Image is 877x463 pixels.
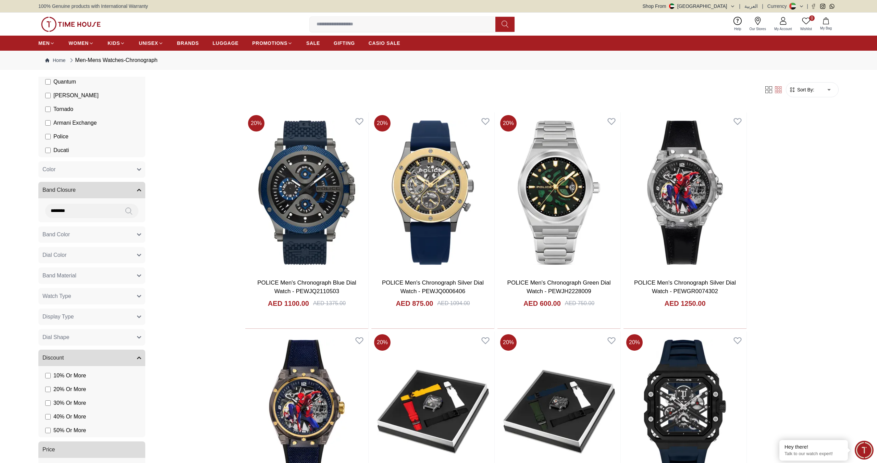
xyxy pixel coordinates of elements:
span: BRANDS [177,40,199,47]
input: 50% Or More [45,428,51,433]
a: SALE [306,37,320,49]
span: Band Material [42,272,76,280]
a: LUGGAGE [213,37,239,49]
h4: AED 1100.00 [268,299,309,308]
a: 0Wishlist [796,15,816,33]
span: 20 % [374,115,391,132]
div: Currency [767,3,790,10]
a: Our Stores [745,15,770,33]
span: 20 % [374,334,391,351]
input: 10% Or More [45,373,51,378]
span: WOMEN [69,40,89,47]
span: MEN [38,40,50,47]
a: POLICE Men's Chronograph Silver Dial Watch - PEWGR0074302 [634,279,736,295]
span: CASIO SALE [369,40,400,47]
div: AED 1094.00 [437,299,470,308]
button: Display Type [38,309,145,325]
img: POLICE Men's Chronograph Green Dial Watch - PEWJH2228009 [497,112,620,273]
a: CASIO SALE [369,37,400,49]
a: UNISEX [139,37,163,49]
a: MEN [38,37,55,49]
button: Band Material [38,267,145,284]
input: Quantum [45,79,51,85]
span: Color [42,165,55,174]
span: Tornado [53,105,73,113]
span: 10 % Or More [53,372,86,380]
img: POLICE Men's Chronograph Blue Dial Watch - PEWJQ2110503 [245,112,368,273]
span: KIDS [108,40,120,47]
span: GIFTING [334,40,355,47]
span: Sort By: [796,86,814,93]
a: Facebook [811,4,816,9]
a: BRANDS [177,37,199,49]
img: POLICE Men's Chronograph Silver Dial Watch - PEWJQ0006406 [371,112,494,273]
span: Band Closure [42,186,76,194]
button: Band Color [38,226,145,243]
img: ... [41,17,101,32]
span: Watch Type [42,292,71,300]
span: My Bag [817,26,835,31]
span: Wishlist [798,26,815,32]
button: العربية [744,3,758,10]
a: PROMOTIONS [252,37,293,49]
span: Police [53,133,69,141]
div: Chat Widget [855,441,874,460]
span: Dial Shape [42,333,69,341]
span: 20 % Or More [53,385,86,393]
a: POLICE Men's Chronograph Green Dial Watch - PEWJH2228009 [507,279,611,295]
button: Sort By: [789,86,814,93]
a: Help [730,15,745,33]
span: 50 % Or More [53,426,86,435]
span: 100% Genuine products with International Warranty [38,3,148,10]
a: WOMEN [69,37,94,49]
nav: Breadcrumb [38,51,839,70]
span: | [807,3,808,10]
span: LUGGAGE [213,40,239,47]
span: My Account [771,26,795,32]
img: POLICE Men's Chronograph Silver Dial Watch - PEWGR0074302 [623,112,746,273]
h4: AED 600.00 [523,299,561,308]
span: Help [731,26,744,32]
input: Ducati [45,148,51,153]
input: Police [45,134,51,139]
button: Discount [38,350,145,366]
span: Our Stores [747,26,769,32]
a: GIFTING [334,37,355,49]
p: Talk to our watch expert! [785,451,843,457]
a: POLICE Men's Chronograph Blue Dial Watch - PEWJQ2110503 [257,279,356,295]
span: Display Type [42,313,74,321]
input: [PERSON_NAME] [45,93,51,98]
span: Quantum [53,78,76,86]
input: Armani Exchange [45,120,51,126]
input: 20% Or More [45,387,51,392]
span: 20 % [248,115,264,132]
input: 30% Or More [45,400,51,406]
span: Armani Exchange [53,119,97,127]
span: Price [42,446,55,454]
div: AED 750.00 [565,299,594,308]
span: SALE [306,40,320,47]
input: Tornado [45,107,51,112]
span: 20 % [500,115,517,132]
div: Hey there! [785,443,843,450]
span: 20 % [626,334,643,351]
span: Dial Color [42,251,66,259]
span: 40 % Or More [53,413,86,421]
h4: AED 875.00 [396,299,433,308]
button: Shop From[GEOGRAPHIC_DATA] [643,3,735,10]
span: 20 % [500,334,517,351]
a: Home [45,57,65,64]
button: Watch Type [38,288,145,304]
a: Instagram [820,4,825,9]
span: Discount [42,354,64,362]
span: | [762,3,763,10]
h4: AED 1250.00 [664,299,705,308]
button: My Bag [816,16,836,32]
button: Price [38,441,145,458]
div: AED 1375.00 [313,299,346,308]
